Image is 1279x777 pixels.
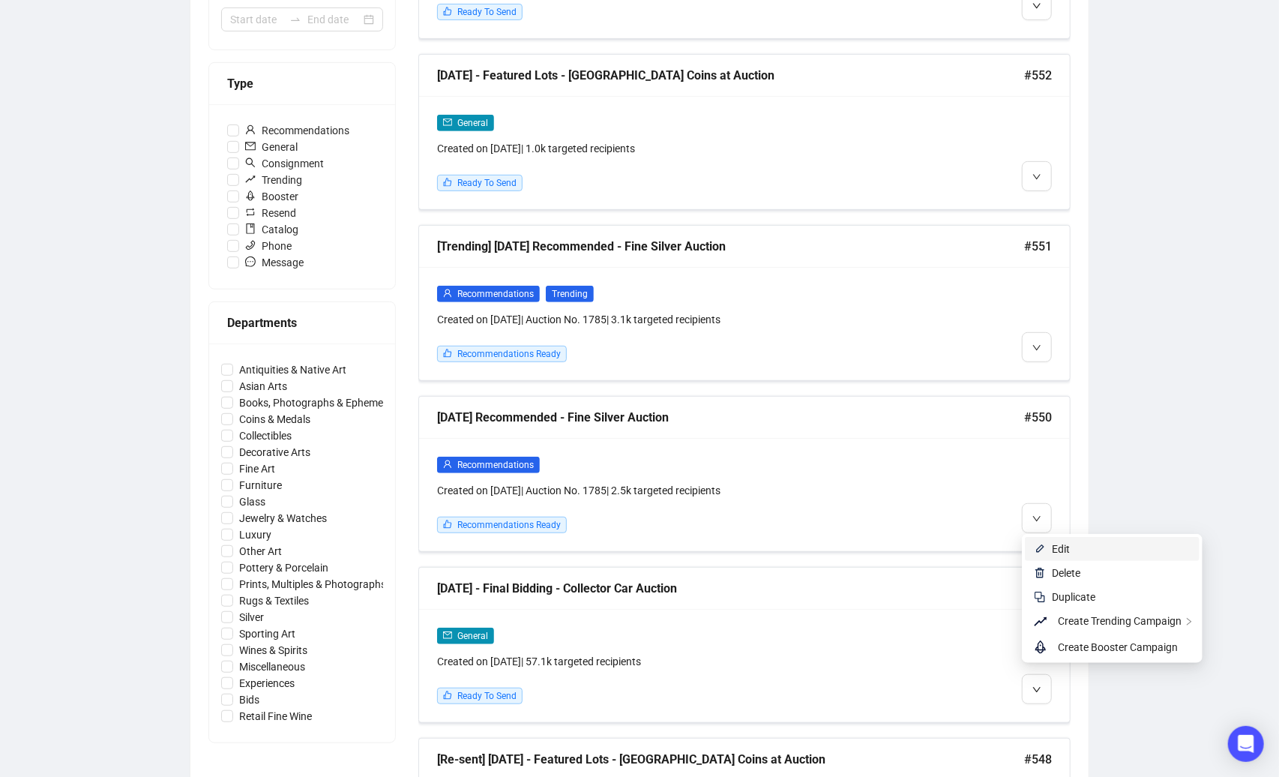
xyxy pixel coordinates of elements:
div: [DATE] - Final Bidding - Collector Car Auction [437,579,1024,598]
span: Prints, Multiples & Photographs [233,576,392,592]
span: right [1185,617,1194,626]
span: Decorative Arts [233,444,316,460]
span: General [457,631,488,641]
span: like [443,349,452,358]
div: [Re-sent] [DATE] - Featured Lots - [GEOGRAPHIC_DATA] Coins at Auction [437,750,1024,769]
span: Delete [1052,567,1080,579]
span: Other Art [233,543,288,559]
span: search [245,157,256,168]
input: End date [307,11,361,28]
img: svg+xml;base64,PHN2ZyB4bWxucz0iaHR0cDovL3d3dy53My5vcmcvMjAwMC9zdmciIHhtbG5zOnhsaW5rPSJodHRwOi8vd3... [1034,543,1046,555]
span: down [1032,514,1041,523]
a: [Trending] [DATE] Recommended - Fine Silver Auction#551userRecommendationsTrendingCreated on [DAT... [418,225,1071,381]
span: Antiquities & Native Art [233,361,352,378]
span: Catalog [239,221,304,238]
span: mail [443,631,452,640]
div: Departments [227,313,377,332]
div: [DATE] - Featured Lots - [GEOGRAPHIC_DATA] Coins at Auction [437,66,1024,85]
span: Ready To Send [457,178,517,188]
span: down [1032,172,1041,181]
div: [Trending] [DATE] Recommended - Fine Silver Auction [437,237,1024,256]
span: rise [245,174,256,184]
span: swap-right [289,13,301,25]
span: #550 [1024,408,1052,427]
span: #551 [1024,237,1052,256]
span: Ready To Send [457,7,517,17]
span: Consignment [239,155,330,172]
span: like [443,520,452,529]
span: book [245,223,256,234]
span: Trending [546,286,594,302]
span: Recommendations Ready [457,520,561,530]
span: Books, Photographs & Ephemera [233,394,399,411]
span: mail [443,118,452,127]
div: Created on [DATE] | Auction No. 1785 | 3.1k targeted recipients [437,311,896,328]
div: Open Intercom Messenger [1228,726,1264,762]
a: [DATE] - Final Bidding - Collector Car Auction#549mailGeneralCreated on [DATE]| 57.1k targeted re... [418,567,1071,723]
span: Booster [239,188,304,205]
span: Luxury [233,526,277,543]
span: mail [245,141,256,151]
span: rise [1034,613,1052,631]
span: like [443,7,452,16]
span: Phone [239,238,298,254]
span: Recommendations Ready [457,349,561,359]
span: Miscellaneous [233,658,311,675]
span: Collectibles [233,427,298,444]
span: like [443,178,452,187]
span: Resend [239,205,302,221]
div: Created on [DATE] | 1.0k targeted recipients [437,140,896,157]
a: [DATE] Recommended - Fine Silver Auction#550userRecommendationsCreated on [DATE]| Auction No. 178... [418,396,1071,552]
div: [DATE] Recommended - Fine Silver Auction [437,408,1024,427]
span: Jewelry & Watches [233,510,333,526]
div: Created on [DATE] | 57.1k targeted recipients [437,653,896,670]
div: Type [227,74,377,93]
span: Retail Fine Wine [233,708,318,724]
input: Start date [230,11,283,28]
span: #548 [1024,750,1052,769]
a: [DATE] - Featured Lots - [GEOGRAPHIC_DATA] Coins at Auction#552mailGeneralCreated on [DATE]| 1.0k... [418,54,1071,210]
span: General [457,118,488,128]
img: svg+xml;base64,PHN2ZyB4bWxucz0iaHR0cDovL3d3dy53My5vcmcvMjAwMC9zdmciIHhtbG5zOnhsaW5rPSJodHRwOi8vd3... [1034,567,1046,579]
span: Recommendations [457,460,534,470]
span: Recommendations [457,289,534,299]
span: like [443,691,452,700]
span: Glass [233,493,271,510]
span: #552 [1024,66,1052,85]
span: Duplicate [1052,591,1095,603]
span: Wines & Spirits [233,642,313,658]
span: Rugs & Textiles [233,592,315,609]
span: down [1032,343,1041,352]
span: Pottery & Porcelain [233,559,334,576]
span: user [245,124,256,135]
img: svg+xml;base64,PHN2ZyB4bWxucz0iaHR0cDovL3d3dy53My5vcmcvMjAwMC9zdmciIHdpZHRoPSIyNCIgaGVpZ2h0PSIyNC... [1034,591,1046,603]
span: retweet [245,207,256,217]
span: Edit [1052,543,1070,555]
span: Message [239,254,310,271]
span: message [245,256,256,267]
div: Created on [DATE] | Auction No. 1785 | 2.5k targeted recipients [437,482,896,499]
span: Coins & Medals [233,411,316,427]
span: Trending [239,172,308,188]
span: user [443,289,452,298]
span: Create Trending Campaign [1058,615,1182,627]
span: rocket [245,190,256,201]
span: down [1032,1,1041,10]
span: Create Booster Campaign [1058,641,1178,653]
span: Ready To Send [457,691,517,701]
span: phone [245,240,256,250]
span: Experiences [233,675,301,691]
span: to [289,13,301,25]
span: down [1032,685,1041,694]
span: Silver [233,609,270,625]
span: Fine Art [233,460,281,477]
span: user [443,460,452,469]
span: Bids [233,691,265,708]
span: Sporting Art [233,625,301,642]
span: Furniture [233,477,288,493]
span: General [239,139,304,155]
span: rocket [1034,638,1052,656]
span: Recommendations [239,122,355,139]
span: Asian Arts [233,378,293,394]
